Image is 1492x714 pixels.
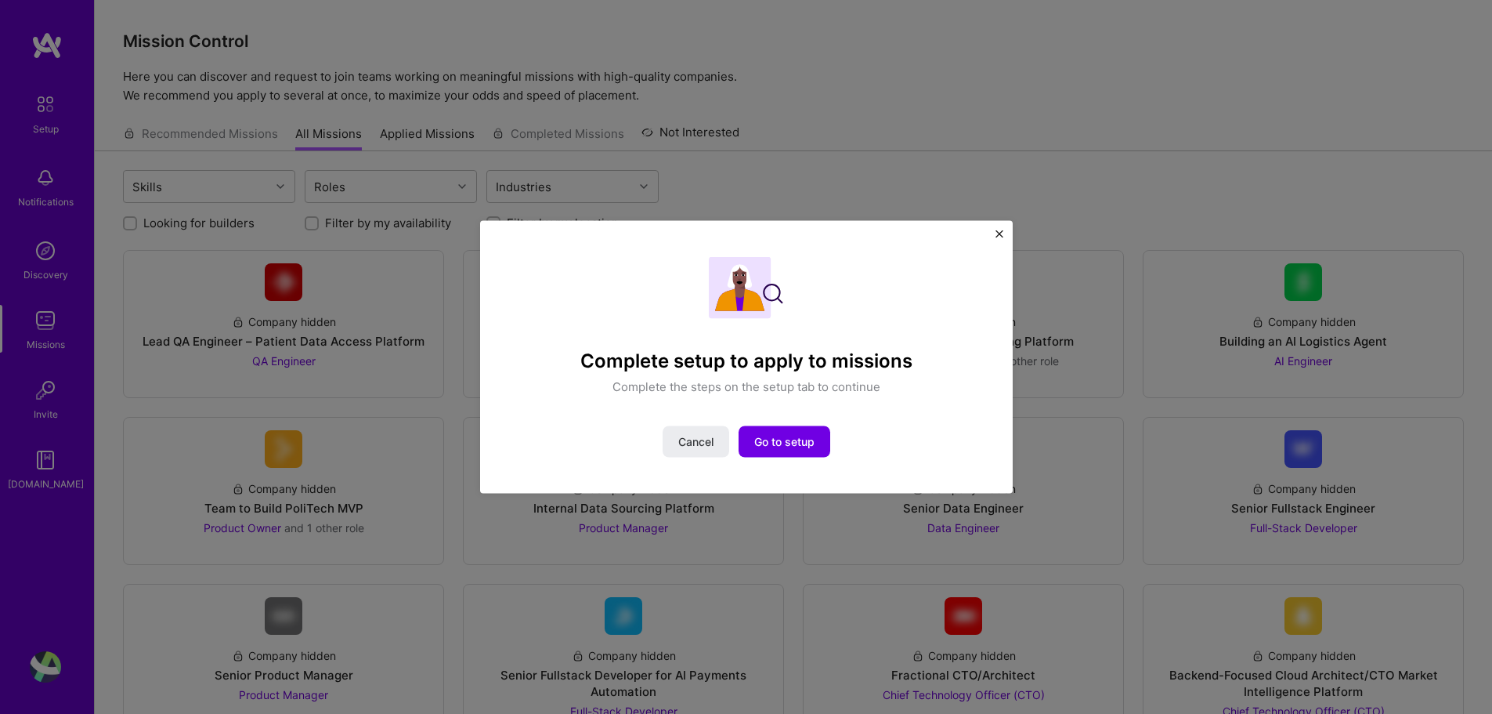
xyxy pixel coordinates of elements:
[612,379,880,395] p: Complete the steps on the setup tab to continue
[739,426,830,458] button: Go to setup
[678,434,713,450] span: Cancel
[580,350,912,372] h4: Complete setup to apply to missions
[995,230,1003,246] button: Close
[754,434,815,450] span: Go to setup
[663,426,729,458] button: Cancel
[709,256,783,318] img: Complete setup illustration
